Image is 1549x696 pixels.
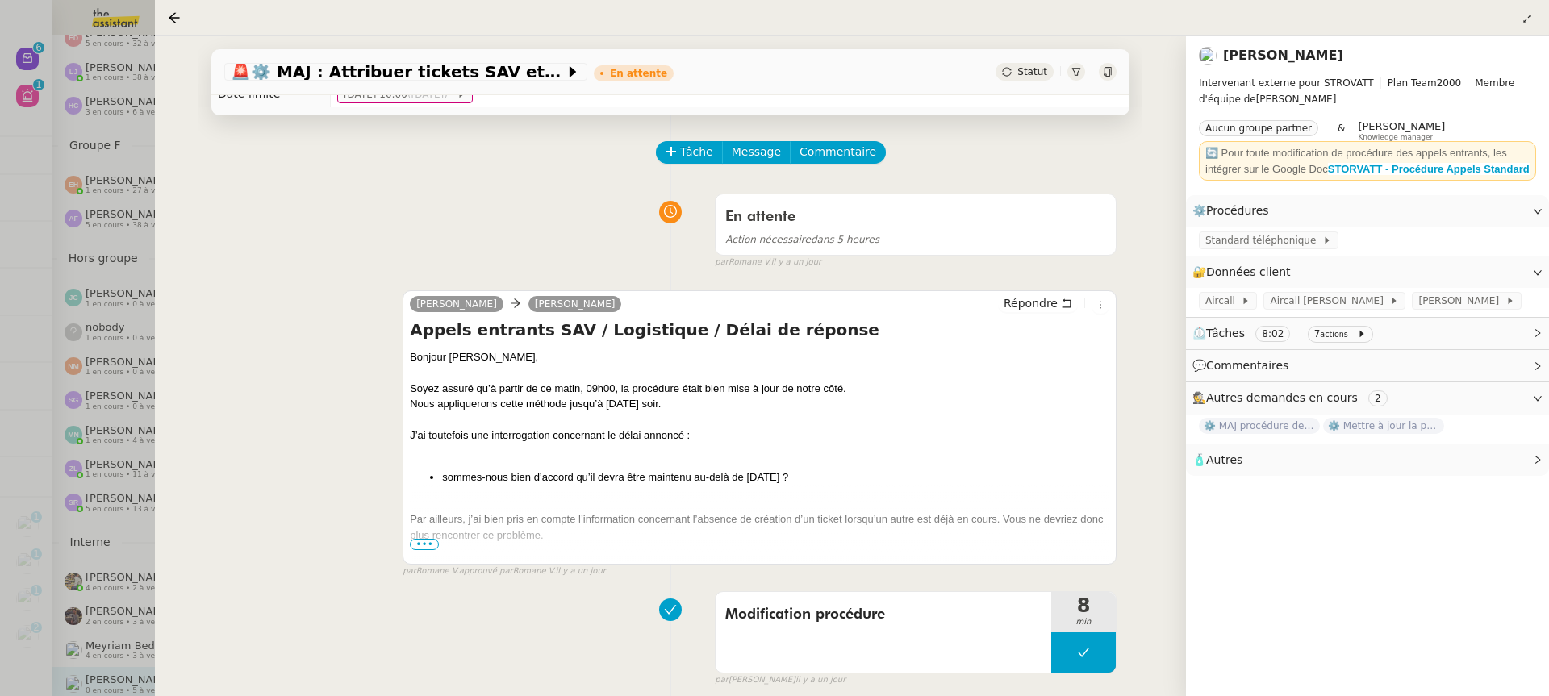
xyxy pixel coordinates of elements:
div: Merci, [410,559,1109,575]
a: [PERSON_NAME] [410,297,503,311]
span: Commentaires [1206,359,1288,372]
span: Message [732,143,781,161]
span: [PERSON_NAME] [1199,75,1536,107]
span: ••• [410,539,439,550]
span: En attente [725,210,795,224]
small: Romane V. Romane V. [403,565,606,578]
span: il y a un jour [771,256,821,269]
span: 🔐 [1192,263,1297,281]
span: ⏲️ [1192,327,1380,340]
span: Knowledge manager [1358,133,1433,142]
div: 💬Commentaires [1186,350,1549,381]
span: ⚙️ MAJ : Attribuer tickets SAV et logistiques [231,64,565,80]
span: Intervenant externe pour STROVATT [1199,77,1374,89]
span: min [1051,615,1116,629]
span: 8 [1051,596,1116,615]
nz-tag: 8:02 [1255,326,1290,342]
span: Standard téléphonique [1205,232,1322,248]
span: Modification procédure [725,602,1042,627]
span: ⚙️ MAJ procédure de standard [1199,418,1320,434]
span: Plan Team [1388,77,1437,89]
a: [PERSON_NAME] [528,297,622,311]
span: par [715,256,729,269]
span: par [715,673,729,687]
div: 🔄 Pour toute modification de procédure des appels entrants, les intégrer sur le Google Doc [1205,145,1530,177]
span: Aircall [1205,293,1241,309]
span: Commentaire [800,143,876,161]
small: Romane V. [715,256,821,269]
div: 🧴Autres [1186,444,1549,476]
span: Tâche [680,143,713,161]
span: Répondre [1004,295,1058,311]
nz-tag: Aucun groupe partner [1199,120,1318,136]
span: 💬 [1192,359,1296,372]
span: approuvé par [459,565,513,578]
small: [PERSON_NAME] [715,673,845,687]
span: il y a un jour [556,565,606,578]
div: ⚙️Procédures [1186,195,1549,227]
span: 🕵️ [1192,391,1394,404]
h4: Appels entrants SAV / Logistique / Délai de réponse [410,319,1109,341]
span: Tâches [1206,327,1245,340]
div: ⏲️Tâches 8:02 7actions [1186,318,1549,349]
span: il y a un jour [795,673,845,687]
button: Tâche [656,141,723,164]
div: En attente [610,69,667,78]
span: par [403,565,416,578]
li: sommes-nous bien d’accord qu’il devra être maintenu au-delà de [DATE] ? [442,469,1109,486]
span: dans 5 heures [725,234,879,245]
span: 7 [1314,328,1321,340]
img: users%2FLb8tVVcnxkNxES4cleXP4rKNCSJ2%2Favatar%2F2ff4be35-2167-49b6-8427-565bfd2dd78c [1199,47,1217,65]
a: [PERSON_NAME] [1223,48,1343,63]
div: 🔐Données client [1186,256,1549,288]
button: Répondre [998,294,1078,312]
div: Nous appliquerons cette méthode jusqu’à [DATE] soir. [410,396,1109,412]
span: ⚙️ Mettre à jour la procédure d'appel [1323,418,1444,434]
span: Action nécessaire [725,234,811,245]
button: Message [722,141,791,164]
span: 🚨 [231,62,251,81]
a: STORVATT - Procédure Appels Standard [1328,163,1530,175]
span: Autres [1206,453,1242,466]
span: Procédures [1206,204,1269,217]
div: 🕵️Autres demandes en cours 2 [1186,382,1549,414]
div: Bonjour [PERSON_NAME], [410,349,1109,365]
nz-tag: 2 [1368,390,1388,406]
span: [PERSON_NAME] [1358,120,1445,132]
button: Commentaire [790,141,886,164]
span: Autres demandes en cours [1206,391,1358,404]
div: J’ai toutefois une interrogation concernant le délai annoncé : [410,427,1109,444]
span: Données client [1206,265,1291,278]
app-user-label: Knowledge manager [1358,120,1445,141]
span: 🧴 [1192,453,1242,466]
span: 2000 [1437,77,1462,89]
div: Soyez assuré qu’à partir de ce matin, 09h00, la procédure était bien mise à jour de notre côté. [410,381,1109,397]
small: actions [1320,330,1348,339]
span: ⚙️ [1192,202,1276,220]
span: Statut [1017,66,1047,77]
span: [PERSON_NAME] [1418,293,1505,309]
span: & [1338,120,1345,141]
div: Par ailleurs, j’ai bien pris en compte l’information concernant l’absence de création d’un ticket... [410,511,1109,543]
span: Aircall [PERSON_NAME] [1270,293,1389,309]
